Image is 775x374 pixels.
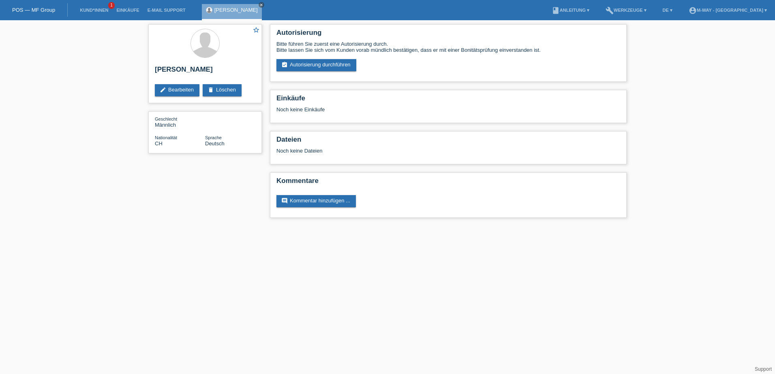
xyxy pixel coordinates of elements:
h2: [PERSON_NAME] [155,66,255,78]
div: Noch keine Einkäufe [276,106,620,119]
span: Geschlecht [155,117,177,121]
h2: Autorisierung [276,29,620,41]
span: Nationalität [155,135,177,140]
a: Kund*innen [76,8,112,13]
div: Noch keine Dateien [276,148,524,154]
a: E-Mail Support [143,8,190,13]
a: assignment_turned_inAutorisierung durchführen [276,59,356,71]
i: star_border [253,26,260,34]
a: Support [755,366,772,372]
a: star_border [253,26,260,35]
h2: Dateien [276,136,620,148]
a: account_circlem-way - [GEOGRAPHIC_DATA] ▾ [685,8,771,13]
i: close [259,3,263,7]
h2: Kommentare [276,177,620,189]
a: [PERSON_NAME] [214,7,258,13]
i: build [606,6,614,15]
a: deleteLöschen [203,84,242,96]
a: commentKommentar hinzufügen ... [276,195,356,207]
div: Bitte führen Sie zuerst eine Autorisierung durch. Bitte lassen Sie sich vom Kunden vorab mündlich... [276,41,620,53]
a: DE ▾ [659,8,677,13]
i: delete [208,87,214,93]
a: POS — MF Group [12,7,55,13]
span: Sprache [205,135,222,140]
span: Deutsch [205,140,225,147]
span: 1 [108,2,115,9]
i: book [552,6,560,15]
i: comment [281,198,288,204]
i: edit [160,87,166,93]
i: account_circle [689,6,697,15]
a: bookAnleitung ▾ [548,8,593,13]
span: Schweiz [155,140,163,147]
a: Einkäufe [112,8,143,13]
h2: Einkäufe [276,94,620,106]
a: editBearbeiten [155,84,199,96]
a: close [259,2,264,8]
div: Männlich [155,116,205,128]
a: buildWerkzeuge ▾ [602,8,651,13]
i: assignment_turned_in [281,62,288,68]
